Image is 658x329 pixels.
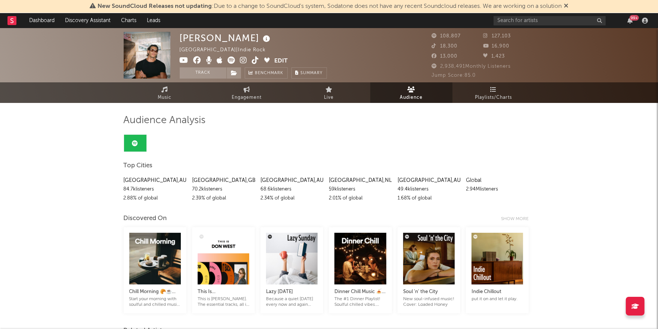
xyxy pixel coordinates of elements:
div: 1.68 % of global [398,194,460,203]
a: Benchmark [245,67,288,79]
span: Music [158,93,172,102]
span: 16,900 [483,44,509,49]
a: Music [124,82,206,103]
div: [GEOGRAPHIC_DATA] , GB [192,176,255,185]
div: Chill Morning 🥐☕ Breakfast Music 2025 [129,287,181,296]
span: Audience [400,93,423,102]
a: Audience [370,82,452,103]
a: Leads [142,13,166,28]
div: [GEOGRAPHIC_DATA] , NL [329,176,392,185]
div: 2.88 % of global [124,194,186,203]
div: 49.4k listeners [398,185,460,194]
span: Jump Score: 85.0 [432,73,476,78]
a: Lazy [DATE]Because a quiet [DATE] every now and again doesn't hurt anybody. [266,280,318,308]
div: 99 + [630,15,639,21]
div: Discovered On [124,214,167,223]
a: Discovery Assistant [60,13,116,28]
span: 127,103 [483,34,511,39]
span: Engagement [232,93,262,102]
div: 70.2k listeners [192,185,255,194]
span: 18,300 [432,44,458,49]
div: [GEOGRAPHIC_DATA] | Indie Rock [180,46,275,55]
div: Soul 'n' the City [403,287,455,296]
div: This is [PERSON_NAME]. The essential tracks, all in one playlist. [198,296,249,308]
span: Live [324,93,334,102]
div: 59k listeners [329,185,392,194]
button: Edit [275,57,288,66]
div: Indie Chillout [472,287,523,296]
div: Show more [501,214,535,223]
span: Playlists/Charts [475,93,512,102]
div: This Is [PERSON_NAME] [198,287,249,296]
a: Soul 'n' the CityNew soul-infused music! Cover: Loaded Honey [403,280,455,308]
div: Global [466,176,529,185]
div: put it on and let it play. [472,296,523,302]
div: Lazy [DATE] [266,287,318,296]
div: New soul-infused music! Cover: Loaded Honey [403,296,455,308]
button: Track [180,67,226,79]
a: Chill Morning 🥐☕ Breakfast Music 2025Start your morning with soulful and chilled music from [PERS... [129,280,181,308]
a: Engagement [206,82,288,103]
span: Summary [301,71,323,75]
a: Live [288,82,370,103]
span: Top Cities [124,161,153,170]
a: This Is [PERSON_NAME]This is [PERSON_NAME]. The essential tracks, all in one playlist. [198,280,249,308]
a: Charts [116,13,142,28]
span: Dismiss [564,3,568,9]
div: Start your morning with soulful and chilled music from [PERSON_NAME], [PERSON_NAME], Jungle, [PER... [129,296,181,308]
span: : Due to a change to SoundCloud's system, Sodatone does not have any recent Soundcloud releases. ... [98,3,562,9]
div: 68.6k listeners [260,185,323,194]
div: The #1 Dinner Playlist! Soulful chilled vibes. [PERSON_NAME], Jungle, Ezra Collective, RAYE, FKJ.... [334,296,386,308]
div: Dinner Chill Music 🍝🍷 2025 [334,287,386,296]
span: Benchmark [255,69,284,78]
a: Playlists/Charts [452,82,535,103]
div: 2.39 % of global [192,194,255,203]
a: Indie Chilloutput it on and let it play. [472,280,523,302]
div: Because a quiet [DATE] every now and again doesn't hurt anybody. [266,296,318,308]
span: New SoundCloud Releases not updating [98,3,212,9]
a: Dashboard [24,13,60,28]
div: 84.7k listeners [124,185,186,194]
a: Dinner Chill Music 🍝🍷 2025The #1 Dinner Playlist! Soulful chilled vibes. [PERSON_NAME], Jungle, E... [334,280,386,308]
div: 2.94M listeners [466,185,529,194]
span: 1,423 [483,54,505,59]
div: [GEOGRAPHIC_DATA] , AU [398,176,460,185]
span: 13,000 [432,54,458,59]
div: [GEOGRAPHIC_DATA] , AU [124,176,186,185]
div: 2.01 % of global [329,194,392,203]
div: [GEOGRAPHIC_DATA] , AU [260,176,323,185]
span: Audience Analysis [124,116,206,125]
button: 99+ [627,18,633,24]
button: Summary [291,67,327,79]
div: [PERSON_NAME] [180,32,272,44]
span: 108,807 [432,34,461,39]
div: 2.34 % of global [260,194,323,203]
span: 2,938,491 Monthly Listeners [432,64,511,69]
input: Search for artists [494,16,606,25]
